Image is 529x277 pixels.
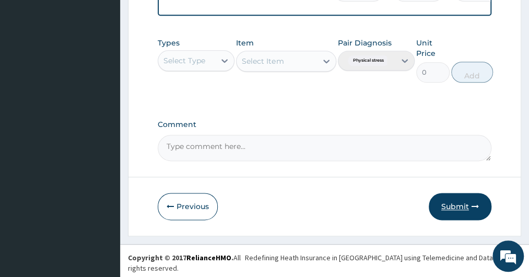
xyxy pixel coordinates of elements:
[158,120,491,129] label: Comment
[158,39,180,48] label: Types
[451,62,493,83] button: Add
[245,252,521,263] div: Redefining Heath Insurance in [GEOGRAPHIC_DATA] using Telemedicine and Data Science!
[54,59,175,72] div: Chat with us now
[163,55,205,66] div: Select Type
[171,5,196,30] div: Minimize live chat window
[19,52,42,78] img: d_794563401_company_1708531726252_794563401
[186,253,231,262] a: RelianceHMO
[416,38,450,59] label: Unit Price
[5,175,199,211] textarea: Type your message and hit 'Enter'
[61,76,144,182] span: We're online!
[128,253,233,262] strong: Copyright © 2017 .
[158,193,218,220] button: Previous
[236,38,254,48] label: Item
[338,38,392,48] label: Pair Diagnosis
[429,193,491,220] button: Submit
